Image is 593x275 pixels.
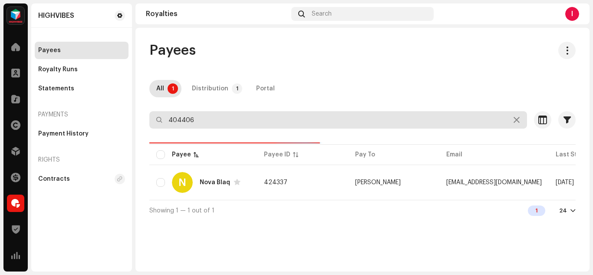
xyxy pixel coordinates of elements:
p-badge: 1 [168,83,178,94]
div: Payees [38,47,61,54]
span: Showing 1 — 1 out of 1 [149,208,214,214]
re-m-nav-item: Payees [35,42,128,59]
div: 24 [559,207,567,214]
div: Payee ID [264,150,290,159]
div: Royalties [146,10,288,17]
re-m-nav-item: Contracts [35,170,128,188]
div: Nova Blaq [200,179,230,186]
span: 424337 [264,179,287,186]
div: HIGHVIBES [38,12,74,19]
div: Distribution [192,80,228,97]
div: All [156,80,164,97]
re-a-nav-header: Payments [35,104,128,125]
div: Contracts [38,176,70,182]
div: Payee [172,150,191,159]
re-m-nav-item: Statements [35,80,128,97]
div: 1 [528,205,545,216]
div: Royalty Runs [38,66,78,73]
span: novablaqmusic@gmail.com [446,179,542,186]
p-badge: 1 [232,83,242,94]
span: Phillip Antwi-Buosiako [355,179,401,186]
re-m-nav-item: Payment History [35,125,128,142]
div: Payment History [38,130,89,137]
div: I [565,7,579,21]
re-a-nav-header: Rights [35,149,128,170]
span: Search [312,10,332,17]
div: Portal [256,80,275,97]
input: Search [149,111,527,129]
div: Statements [38,85,74,92]
re-m-nav-item: Royalty Runs [35,61,128,78]
span: Payees [149,42,196,59]
div: N [172,172,193,193]
img: feab3aad-9b62-475c-8caf-26f15a9573ee [7,7,24,24]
